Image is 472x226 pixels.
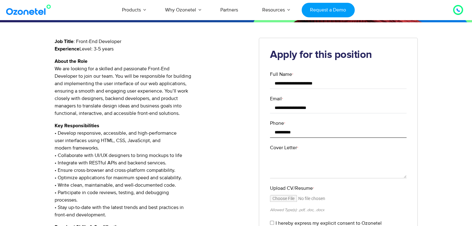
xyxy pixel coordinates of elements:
label: Full Name [270,71,407,78]
strong: Key Responsibilities [55,123,99,128]
p: We are looking for a skilled and passionate Front-End Developer to join our team. You will be res... [55,58,250,117]
p: : Front-End Developer Level: 3-5 years [55,38,250,53]
small: Allowed Type(s): .pdf, .doc, .docx [270,207,324,212]
label: Phone [270,120,407,127]
label: Email [270,95,407,102]
strong: Job Title [55,39,74,44]
strong: About the Role [55,59,88,64]
strong: Experience [55,46,79,51]
a: Request a Demo [302,3,355,17]
label: Cover Letter [270,144,407,151]
h2: Apply for this position [270,49,407,61]
label: Upload CV/Resume [270,185,407,192]
p: • Develop responsive, accessible, and high-performance user interfaces using HTML, CSS, JavaScrip... [55,122,250,219]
